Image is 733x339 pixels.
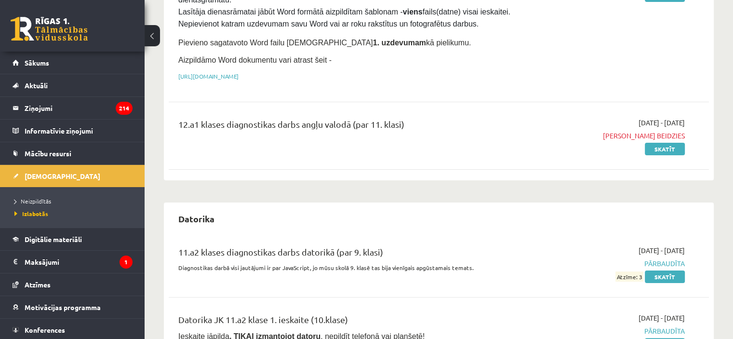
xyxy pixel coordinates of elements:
legend: Maksājumi [25,251,133,273]
a: Mācību resursi [13,142,133,164]
a: Maksājumi1 [13,251,133,273]
span: [PERSON_NAME] beidzies [526,131,685,141]
a: Sākums [13,52,133,74]
span: [DATE] - [DATE] [639,313,685,323]
span: Digitālie materiāli [25,235,82,244]
span: Neizpildītās [14,197,51,205]
span: [DEMOGRAPHIC_DATA] [25,172,100,180]
legend: Informatīvie ziņojumi [25,120,133,142]
a: Ziņojumi214 [13,97,133,119]
span: Pārbaudīta [526,326,685,336]
a: Rīgas 1. Tālmācības vidusskola [11,17,88,41]
h2: Datorika [169,207,224,230]
strong: viens [403,8,423,16]
span: Pievieno sagatavoto Word failu [DEMOGRAPHIC_DATA] kā pielikumu. [178,39,471,47]
div: 12.a1 klases diagnostikas darbs angļu valodā (par 11. klasi) [178,118,511,136]
span: Konferences [25,325,65,334]
a: Izlabotās [14,209,135,218]
div: Datorika JK 11.a2 klase 1. ieskaite (10.klase) [178,313,511,331]
legend: Ziņojumi [25,97,133,119]
span: Atzīme: 3 [615,271,643,282]
a: Skatīt [645,271,685,283]
a: Aktuāli [13,74,133,96]
span: Pārbaudīta [526,258,685,269]
strong: 1. uzdevumam [373,39,426,47]
span: Atzīmes [25,280,51,289]
a: Skatīt [645,143,685,155]
a: Motivācijas programma [13,296,133,318]
a: Neizpildītās [14,197,135,205]
span: Aktuāli [25,81,48,90]
a: [URL][DOMAIN_NAME] [178,72,239,80]
span: Motivācijas programma [25,303,101,312]
div: 11.a2 klases diagnostikas darbs datorikā (par 9. klasi) [178,245,511,263]
span: Mācību resursi [25,149,71,158]
span: Sākums [25,58,49,67]
p: Diagnostikas darbā visi jautājumi ir par JavaScript, jo mūsu skolā 9. klasē tas bija vienīgais ap... [178,263,511,272]
a: Atzīmes [13,273,133,296]
a: [DEMOGRAPHIC_DATA] [13,165,133,187]
a: Digitālie materiāli [13,228,133,250]
span: [DATE] - [DATE] [639,245,685,256]
span: Izlabotās [14,210,48,217]
i: 214 [116,102,133,115]
span: Aizpildāmo Word dokumentu vari atrast šeit - [178,56,332,64]
span: [DATE] - [DATE] [639,118,685,128]
a: Informatīvie ziņojumi [13,120,133,142]
i: 1 [120,256,133,269]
